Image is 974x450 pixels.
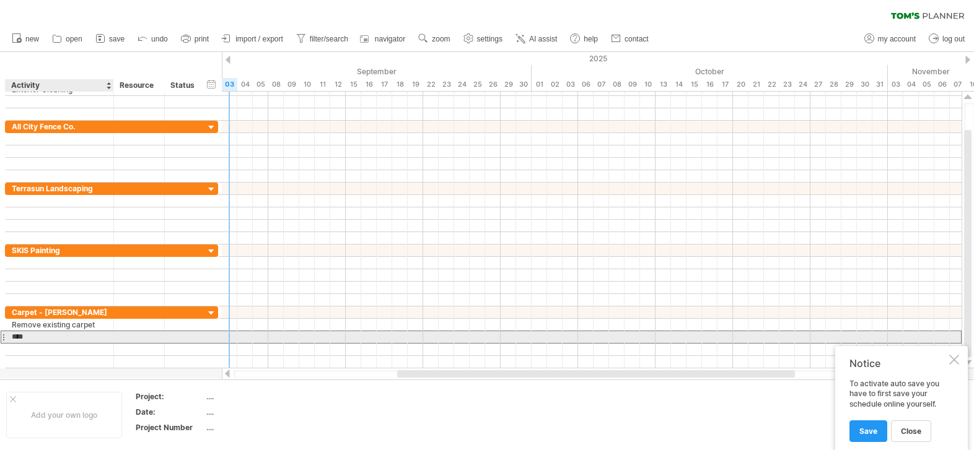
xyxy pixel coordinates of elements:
[857,78,872,91] div: Thursday, 30 October 2025
[878,35,916,43] span: my account
[178,31,213,47] a: print
[901,426,921,436] span: close
[849,420,887,442] a: Save
[12,121,107,132] div: All City Fence Co.
[377,78,392,91] div: Wednesday, 17 September 2025
[567,31,602,47] a: help
[361,78,377,91] div: Tuesday, 16 September 2025
[415,31,454,47] a: zoom
[460,31,506,47] a: settings
[136,407,204,417] div: Date:
[134,31,172,47] a: undo
[501,78,516,91] div: Monday, 29 September 2025
[9,31,43,47] a: new
[640,78,656,91] div: Friday, 10 October 2025
[439,78,454,91] div: Tuesday, 23 September 2025
[358,31,409,47] a: navigator
[594,78,609,91] div: Tuesday, 7 October 2025
[717,78,733,91] div: Friday, 17 October 2025
[11,79,107,92] div: Activity
[625,35,649,43] span: contact
[779,78,795,91] div: Thursday, 23 October 2025
[919,78,934,91] div: Wednesday, 5 November 2025
[12,244,107,256] div: SKIS Painting
[584,35,598,43] span: help
[206,407,310,417] div: ....
[485,78,501,91] div: Friday, 26 September 2025
[671,78,687,91] div: Tuesday, 14 October 2025
[12,319,107,331] div: Remove existing carpet
[733,78,748,91] div: Monday, 20 October 2025
[136,391,204,402] div: Project:
[934,78,950,91] div: Thursday, 6 November 2025
[136,422,204,433] div: Project Number
[764,78,779,91] div: Wednesday, 22 October 2025
[6,392,122,438] div: Add your own logo
[748,78,764,91] div: Tuesday, 21 October 2025
[109,35,125,43] span: save
[92,31,128,47] a: save
[170,79,198,92] div: Status
[609,78,625,91] div: Wednesday, 8 October 2025
[235,35,283,43] span: import / export
[903,78,919,91] div: Tuesday, 4 November 2025
[222,78,237,91] div: Wednesday, 3 September 2025
[516,78,532,91] div: Tuesday, 30 September 2025
[310,35,348,43] span: filter/search
[529,35,557,43] span: AI assist
[841,78,857,91] div: Wednesday, 29 October 2025
[532,78,547,91] div: Wednesday, 1 October 2025
[849,357,947,370] div: Notice
[66,35,82,43] span: open
[942,35,965,43] span: log out
[477,35,502,43] span: settings
[268,78,284,91] div: Monday, 8 September 2025
[563,78,578,91] div: Friday, 3 October 2025
[810,78,826,91] div: Monday, 27 October 2025
[872,78,888,91] div: Friday, 31 October 2025
[375,35,405,43] span: navigator
[151,35,168,43] span: undo
[423,78,439,91] div: Monday, 22 September 2025
[12,183,107,194] div: Terrasun Landscaping
[299,78,315,91] div: Wednesday, 10 September 2025
[849,379,947,441] div: To activate auto save you have to first save your schedule online yourself.
[206,391,310,402] div: ....
[826,78,841,91] div: Tuesday, 28 October 2025
[25,35,39,43] span: new
[408,78,423,91] div: Friday, 19 September 2025
[346,78,361,91] div: Monday, 15 September 2025
[656,78,671,91] div: Monday, 13 October 2025
[330,78,346,91] div: Friday, 12 September 2025
[702,78,717,91] div: Thursday, 16 October 2025
[284,78,299,91] div: Tuesday, 9 September 2025
[578,78,594,91] div: Monday, 6 October 2025
[512,31,561,47] a: AI assist
[888,78,903,91] div: Monday, 3 November 2025
[49,31,86,47] a: open
[432,35,450,43] span: zoom
[470,78,485,91] div: Thursday, 25 September 2025
[859,426,877,436] span: Save
[454,78,470,91] div: Wednesday, 24 September 2025
[950,78,965,91] div: Friday, 7 November 2025
[625,78,640,91] div: Thursday, 9 October 2025
[206,422,310,433] div: ....
[891,420,931,442] a: close
[315,78,330,91] div: Thursday, 11 September 2025
[253,78,268,91] div: Friday, 5 September 2025
[12,306,107,318] div: Carpet - [PERSON_NAME]
[195,35,209,43] span: print
[392,78,408,91] div: Thursday, 18 September 2025
[237,78,253,91] div: Thursday, 4 September 2025
[861,31,919,47] a: my account
[120,79,157,92] div: Resource
[532,65,888,78] div: October 2025
[608,31,652,47] a: contact
[926,31,968,47] a: log out
[219,31,287,47] a: import / export
[687,78,702,91] div: Wednesday, 15 October 2025
[293,31,352,47] a: filter/search
[795,78,810,91] div: Friday, 24 October 2025
[547,78,563,91] div: Thursday, 2 October 2025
